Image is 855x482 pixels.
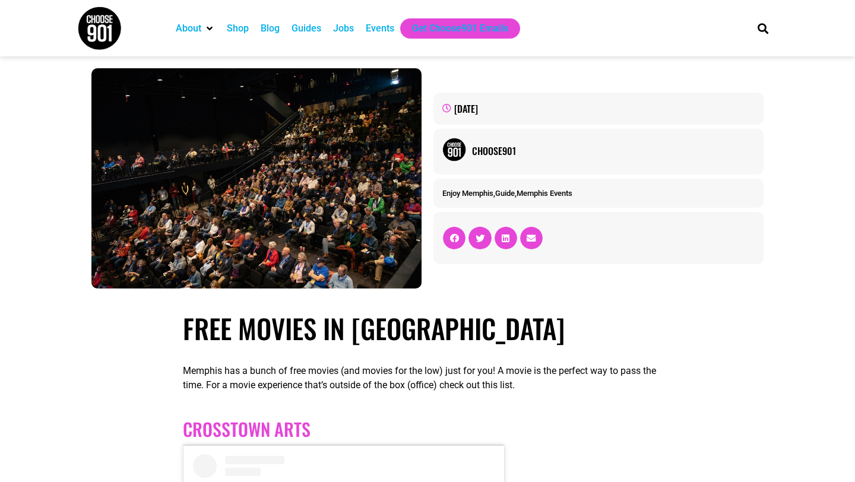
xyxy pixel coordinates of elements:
div: Share on facebook [443,227,465,249]
nav: Main nav [170,18,737,39]
p: Memphis has a bunch of free movies (and movies for the low) just for you! A movie is the perfect ... [183,364,672,392]
a: Guides [292,21,321,36]
a: Guide [495,189,515,198]
img: A large, diverse audience seated in a dimly lit auditorium in Memphis, attentively facing a stage... [91,68,422,288]
a: Get Choose901 Emails [412,21,508,36]
a: Events [366,21,394,36]
a: Blog [261,21,280,36]
a: Enjoy Memphis [442,189,493,198]
div: About [170,18,221,39]
time: [DATE] [454,102,478,116]
a: About [176,21,201,36]
div: Share on twitter [468,227,491,249]
div: Share on linkedin [495,227,517,249]
div: Search [753,18,773,38]
a: Jobs [333,21,354,36]
a: Choose901 [472,144,755,158]
a: Crosstown Arts [183,416,311,442]
span: , , [442,189,572,198]
a: Shop [227,21,249,36]
img: Picture of Choose901 [442,138,466,161]
h1: Free Movies in [GEOGRAPHIC_DATA] [183,312,672,344]
a: Memphis Events [517,189,572,198]
div: Share on email [520,227,543,249]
